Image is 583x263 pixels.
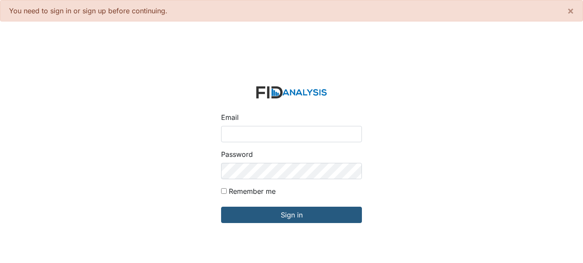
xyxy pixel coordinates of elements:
[559,0,583,21] button: ×
[221,207,362,223] input: Sign in
[229,186,276,196] label: Remember me
[221,149,253,159] label: Password
[221,112,239,122] label: Email
[567,4,574,17] span: ×
[256,86,327,99] img: logo-2fc8c6e3336f68795322cb6e9a2b9007179b544421de10c17bdaae8622450297.svg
